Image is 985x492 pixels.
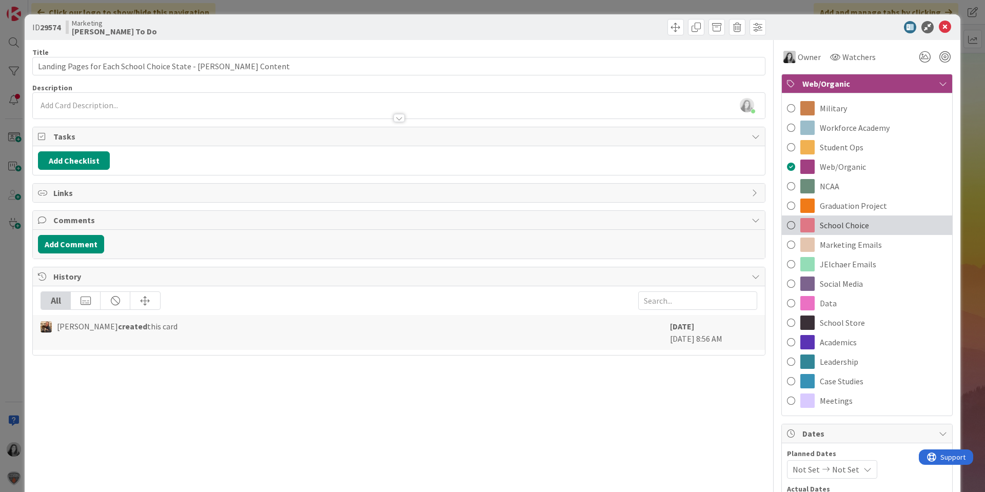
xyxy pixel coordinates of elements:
[53,270,746,283] span: History
[820,278,863,290] span: Social Media
[53,130,746,143] span: Tasks
[638,291,757,310] input: Search...
[842,51,876,63] span: Watchers
[820,395,853,407] span: Meetings
[32,83,72,92] span: Description
[57,320,178,332] span: [PERSON_NAME] this card
[670,320,757,345] div: [DATE] 8:56 AM
[118,321,147,331] b: created
[40,22,61,32] b: 29574
[72,27,157,35] b: [PERSON_NAME] To Do
[793,463,820,476] span: Not Set
[820,102,847,114] span: Military
[22,2,47,14] span: Support
[820,141,863,153] span: Student Ops
[53,214,746,226] span: Comments
[787,448,947,459] span: Planned Dates
[798,51,821,63] span: Owner
[670,321,694,331] b: [DATE]
[820,219,869,231] span: School Choice
[820,258,876,270] span: JElchaer Emails
[820,297,837,309] span: Data
[32,48,49,57] label: Title
[802,427,934,440] span: Dates
[38,235,104,253] button: Add Comment
[740,98,754,112] img: OoqaAE1Y1FkE8MQBOqtHczfJC58sCaYX.png
[820,200,887,212] span: Graduation Project
[41,321,52,332] img: EP
[820,375,863,387] span: Case Studies
[832,463,859,476] span: Not Set
[53,187,746,199] span: Links
[820,161,866,173] span: Web/Organic
[41,292,71,309] div: All
[820,180,839,192] span: NCAA
[38,151,110,170] button: Add Checklist
[802,77,934,90] span: Web/Organic
[820,317,865,329] span: School Store
[72,19,157,27] span: Marketing
[32,21,61,33] span: ID
[820,239,882,251] span: Marketing Emails
[820,336,857,348] span: Academics
[32,57,765,75] input: type card name here...
[820,122,890,134] span: Workforce Academy
[820,356,858,368] span: Leadership
[783,51,796,63] img: JE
